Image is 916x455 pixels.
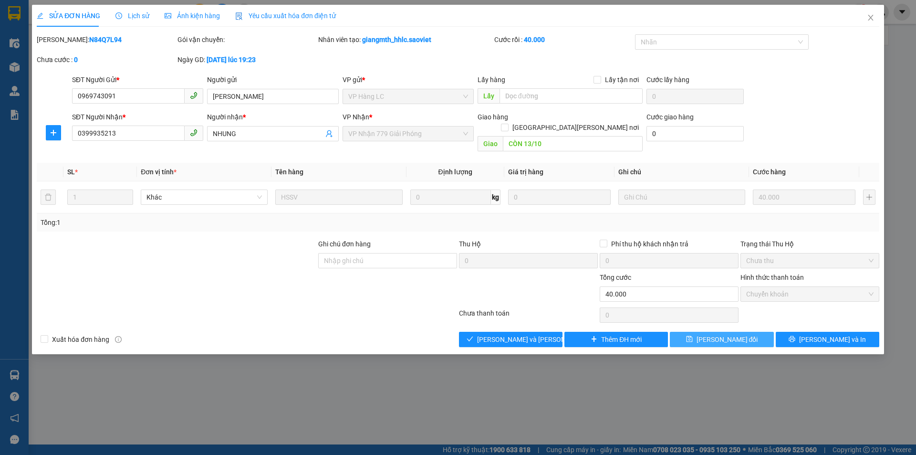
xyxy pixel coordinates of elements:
span: Thêm ĐH mới [601,334,642,345]
input: Cước giao hàng [646,126,744,141]
input: VD: Bàn, Ghế [275,190,402,205]
div: Nhân viên tạo: [318,34,492,45]
span: VP Nhận [343,113,369,121]
span: Giao [478,136,503,151]
div: SĐT Người Nhận [72,112,203,122]
span: Chưa thu [746,254,874,268]
button: plusThêm ĐH mới [564,332,668,347]
span: edit [37,12,43,19]
span: Chuyển khoản [746,287,874,301]
span: SL [67,168,75,176]
span: printer [789,336,795,343]
button: printer[PERSON_NAME] và In [776,332,879,347]
span: clock-circle [115,12,122,19]
input: Ghi chú đơn hàng [318,253,457,268]
b: [DATE] lúc 19:23 [207,56,256,63]
span: Giá trị hàng [508,168,543,176]
button: Close [857,5,884,32]
input: Dọc đường [503,136,643,151]
span: Lấy [478,88,500,104]
input: Ghi Chú [618,190,745,205]
span: info-circle [115,336,122,343]
input: Cước lấy hàng [646,89,744,104]
span: Ảnh kiện hàng [165,12,220,20]
span: Lấy tận nơi [601,74,643,85]
div: Cước rồi : [494,34,633,45]
input: Dọc đường [500,88,643,104]
span: [PERSON_NAME] đổi [697,334,758,345]
button: plus [46,125,61,140]
span: close [867,14,874,21]
span: Cước hàng [753,168,786,176]
div: Chưa thanh toán [458,308,599,325]
span: picture [165,12,171,19]
b: 0 [74,56,78,63]
div: Ngày GD: [177,54,316,65]
button: delete [41,190,56,205]
span: plus [591,336,597,343]
img: icon [235,12,243,20]
b: 40.000 [524,36,545,43]
button: plus [863,190,875,205]
span: VP Hàng LC [348,89,468,104]
span: Giao hàng [478,113,508,121]
span: [PERSON_NAME] và [PERSON_NAME] hàng [477,334,606,345]
div: Gói vận chuyển: [177,34,316,45]
span: Định lượng [438,168,472,176]
span: Lịch sử [115,12,149,20]
label: Cước lấy hàng [646,76,689,84]
b: N84Q7L94 [89,36,122,43]
th: Ghi chú [614,163,749,181]
span: Tên hàng [275,168,303,176]
input: 0 [508,190,611,205]
span: kg [491,190,500,205]
div: SĐT Người Gửi [72,74,203,85]
span: Khác [146,190,262,204]
span: user-add [325,130,333,138]
span: [GEOGRAPHIC_DATA][PERSON_NAME] nơi [509,122,643,133]
span: plus [46,129,61,137]
button: check[PERSON_NAME] và [PERSON_NAME] hàng [459,332,562,347]
div: Trạng thái Thu Hộ [740,239,879,249]
span: save [686,336,693,343]
span: Tổng cước [600,274,631,281]
b: giangmth_hhlc.saoviet [362,36,431,43]
div: Tổng: 1 [41,217,354,228]
input: 0 [753,190,855,205]
label: Ghi chú đơn hàng [318,240,371,248]
button: save[PERSON_NAME] đổi [670,332,773,347]
label: Hình thức thanh toán [740,274,804,281]
span: Xuất hóa đơn hàng [48,334,113,345]
div: Chưa cước : [37,54,176,65]
span: [PERSON_NAME] và In [799,334,866,345]
span: Phí thu hộ khách nhận trả [607,239,692,249]
span: VP Nhận 779 Giải Phóng [348,127,468,141]
span: Yêu cầu xuất hóa đơn điện tử [235,12,336,20]
span: phone [190,129,198,137]
span: Thu Hộ [459,240,481,248]
div: Người nhận [207,112,338,122]
span: phone [190,92,198,99]
div: Người gửi [207,74,338,85]
span: Đơn vị tính [141,168,177,176]
div: VP gửi [343,74,474,85]
span: SỬA ĐƠN HÀNG [37,12,100,20]
span: check [467,336,473,343]
label: Cước giao hàng [646,113,694,121]
div: [PERSON_NAME]: [37,34,176,45]
span: Lấy hàng [478,76,505,84]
